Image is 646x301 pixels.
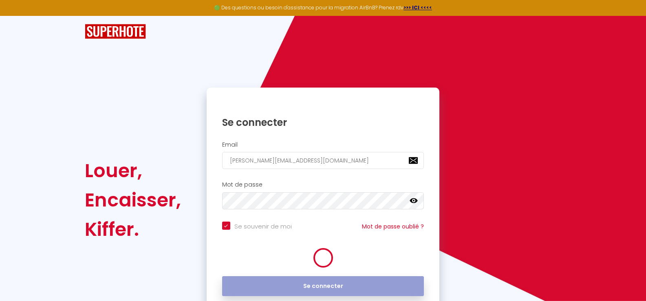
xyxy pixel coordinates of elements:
[85,156,181,185] div: Louer,
[222,141,424,148] h2: Email
[85,215,181,244] div: Kiffer.
[222,276,424,297] button: Se connecter
[362,222,424,231] a: Mot de passe oublié ?
[85,24,146,39] img: SuperHote logo
[222,152,424,169] input: Ton Email
[222,116,424,129] h1: Se connecter
[85,185,181,215] div: Encaisser,
[403,4,432,11] a: >>> ICI <<<<
[222,181,424,188] h2: Mot de passe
